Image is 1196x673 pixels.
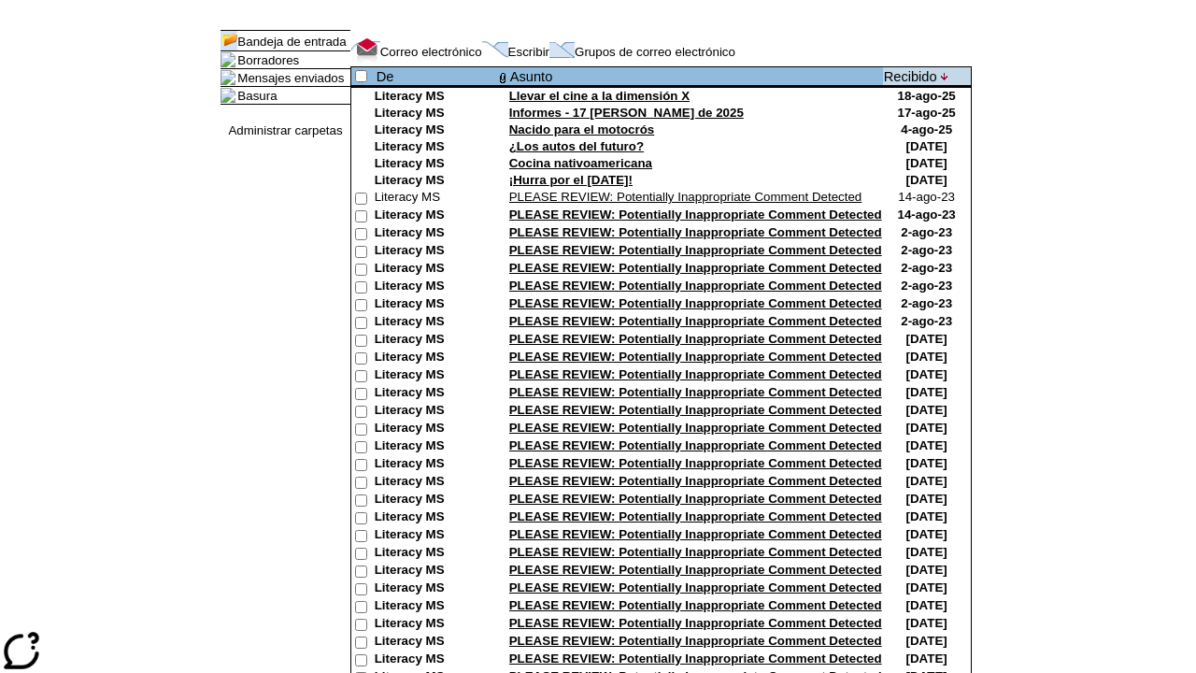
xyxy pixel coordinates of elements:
[375,190,496,208] td: Literacy MS
[509,314,882,328] a: PLEASE REVIEW: Potentially Inappropriate Comment Detected
[906,139,947,153] nobr: [DATE]
[509,580,882,594] a: PLEASE REVIEW: Potentially Inappropriate Comment Detected
[375,296,496,314] td: Literacy MS
[509,616,882,630] a: PLEASE REVIEW: Potentially Inappropriate Comment Detected
[375,243,496,261] td: Literacy MS
[375,385,496,403] td: Literacy MS
[906,527,947,541] nobr: [DATE]
[375,208,496,225] td: Literacy MS
[901,314,952,328] nobr: 2-ago-23
[375,563,496,580] td: Literacy MS
[906,474,947,488] nobr: [DATE]
[906,509,947,523] nobr: [DATE]
[509,208,882,222] a: PLEASE REVIEW: Potentially Inappropriate Comment Detected
[509,261,882,275] a: PLEASE REVIEW: Potentially Inappropriate Comment Detected
[509,421,882,435] a: PLEASE REVIEW: Potentially Inappropriate Comment Detected
[898,89,956,103] nobr: 18-ago-25
[509,332,882,346] a: PLEASE REVIEW: Potentially Inappropriate Comment Detected
[375,122,496,139] td: Literacy MS
[375,279,496,296] td: Literacy MS
[375,509,496,527] td: Literacy MS
[509,563,882,577] a: PLEASE REVIEW: Potentially Inappropriate Comment Detected
[237,71,344,85] a: Mensajes enviados
[509,492,882,506] a: PLEASE REVIEW: Potentially Inappropriate Comment Detected
[221,52,235,67] img: folder_icon.gif
[237,35,346,49] a: Bandeja de entrada
[375,173,496,190] td: Literacy MS
[509,474,882,488] a: PLEASE REVIEW: Potentially Inappropriate Comment Detected
[898,106,956,120] nobr: 17-ago-25
[375,139,496,156] td: Literacy MS
[375,350,496,367] td: Literacy MS
[906,652,947,666] nobr: [DATE]
[375,634,496,652] td: Literacy MS
[906,563,947,577] nobr: [DATE]
[508,45,549,59] a: Escribir
[377,69,394,84] a: De
[884,69,937,84] a: Recibido
[509,367,882,381] a: PLEASE REVIEW: Potentially Inappropriate Comment Detected
[228,123,342,137] a: Administrar carpetas
[906,156,947,170] nobr: [DATE]
[941,73,949,80] img: arrow_down.gif
[375,474,496,492] td: Literacy MS
[509,598,882,612] a: PLEASE REVIEW: Potentially Inappropriate Comment Detected
[901,279,952,293] nobr: 2-ago-23
[509,225,882,239] a: PLEASE REVIEW: Potentially Inappropriate Comment Detected
[237,53,299,67] a: Borradores
[221,70,235,85] img: folder_icon.gif
[906,456,947,470] nobr: [DATE]
[375,545,496,563] td: Literacy MS
[375,332,496,350] td: Literacy MS
[509,279,882,293] a: PLEASE REVIEW: Potentially Inappropriate Comment Detected
[375,580,496,598] td: Literacy MS
[901,261,952,275] nobr: 2-ago-23
[906,403,947,417] nobr: [DATE]
[509,156,652,170] a: Cocina nativoamericana
[509,527,882,541] a: PLEASE REVIEW: Potentially Inappropriate Comment Detected
[509,545,882,559] a: PLEASE REVIEW: Potentially Inappropriate Comment Detected
[575,45,735,59] a: Grupos de correo electrónico
[509,509,882,523] a: PLEASE REVIEW: Potentially Inappropriate Comment Detected
[375,106,496,122] td: Literacy MS
[898,208,956,222] nobr: 14-ago-23
[509,173,633,187] a: ¡Hurra por el [DATE]!
[221,31,237,50] img: folder_icon_pick.gif
[901,296,952,310] nobr: 2-ago-23
[509,438,882,452] a: PLEASE REVIEW: Potentially Inappropriate Comment Detected
[380,45,482,59] a: Correo electrónico
[509,350,882,364] a: PLEASE REVIEW: Potentially Inappropriate Comment Detected
[906,173,947,187] nobr: [DATE]
[375,598,496,616] td: Literacy MS
[375,367,496,385] td: Literacy MS
[509,403,882,417] a: PLEASE REVIEW: Potentially Inappropriate Comment Detected
[906,332,947,346] nobr: [DATE]
[221,88,235,103] img: folder_icon.gif
[509,106,744,120] a: Informes - 17 [PERSON_NAME] de 2025
[375,527,496,545] td: Literacy MS
[906,421,947,435] nobr: [DATE]
[906,580,947,594] nobr: [DATE]
[509,296,882,310] a: PLEASE REVIEW: Potentially Inappropriate Comment Detected
[375,616,496,634] td: Literacy MS
[906,438,947,452] nobr: [DATE]
[375,403,496,421] td: Literacy MS
[375,156,496,173] td: Literacy MS
[497,68,508,85] img: attach file
[901,122,952,136] nobr: 4-ago-25
[906,616,947,630] nobr: [DATE]
[375,261,496,279] td: Literacy MS
[509,243,882,257] a: PLEASE REVIEW: Potentially Inappropriate Comment Detected
[906,492,947,506] nobr: [DATE]
[375,492,496,509] td: Literacy MS
[509,190,862,204] a: PLEASE REVIEW: Potentially Inappropriate Comment Detected
[906,634,947,648] nobr: [DATE]
[375,225,496,243] td: Literacy MS
[509,89,690,103] a: Llevar el cine a la dimensión X
[509,652,882,666] a: PLEASE REVIEW: Potentially Inappropriate Comment Detected
[375,456,496,474] td: Literacy MS
[237,89,277,103] a: Basura
[375,652,496,669] td: Literacy MS
[509,139,644,153] a: ¿Los autos del futuro?
[901,225,952,239] nobr: 2-ago-23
